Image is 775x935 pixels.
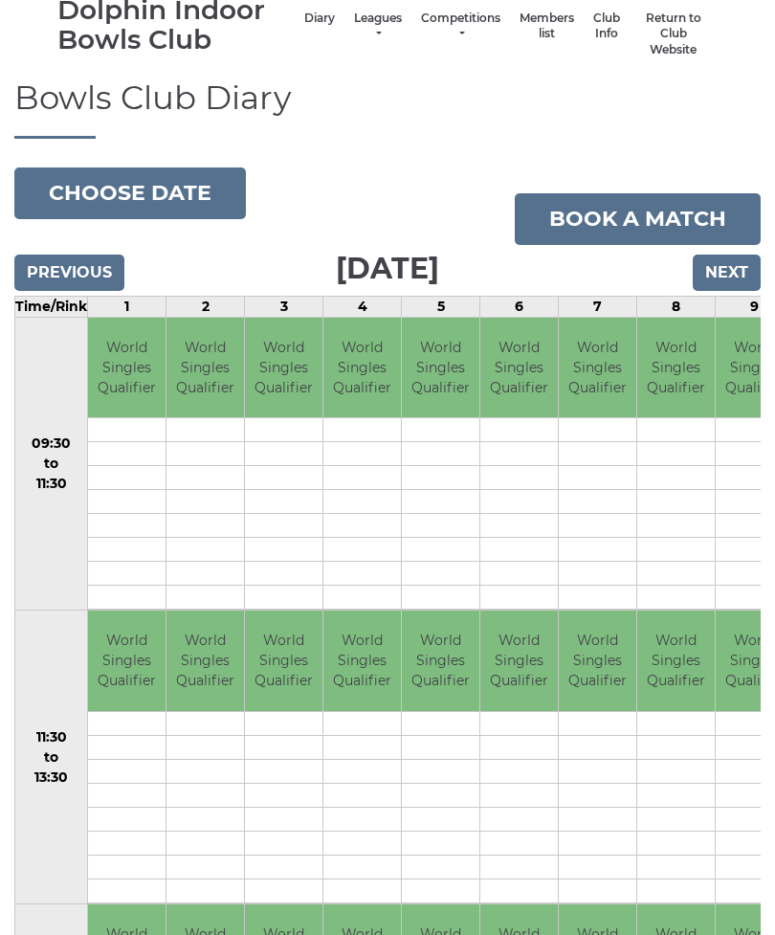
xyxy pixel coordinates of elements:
a: Diary [304,11,335,27]
button: Choose date [14,167,246,219]
td: 6 [480,296,559,317]
td: 3 [245,296,323,317]
td: 11:30 to 13:30 [15,611,88,904]
td: World Singles Qualifier [88,611,166,711]
td: World Singles Qualifier [323,611,401,711]
a: Members list [520,11,574,42]
h1: Bowls Club Diary [14,80,761,138]
td: World Singles Qualifier [559,611,636,711]
td: World Singles Qualifier [323,318,401,418]
td: World Singles Qualifier [480,318,558,418]
td: 8 [637,296,716,317]
input: Previous [14,255,124,291]
td: World Singles Qualifier [88,318,166,418]
td: 1 [88,296,166,317]
td: World Singles Qualifier [245,318,322,418]
td: World Singles Qualifier [402,611,479,711]
td: 4 [323,296,402,317]
td: World Singles Qualifier [402,318,479,418]
input: Next [693,255,761,291]
td: World Singles Qualifier [480,611,558,711]
td: Time/Rink [15,296,88,317]
td: 5 [402,296,480,317]
td: World Singles Qualifier [637,611,715,711]
a: Competitions [421,11,500,42]
td: 09:30 to 11:30 [15,317,88,611]
td: World Singles Qualifier [637,318,715,418]
a: Leagues [354,11,402,42]
a: Return to Club Website [639,11,708,58]
td: World Singles Qualifier [245,611,322,711]
a: Club Info [593,11,620,42]
td: 2 [166,296,245,317]
td: World Singles Qualifier [559,318,636,418]
td: 7 [559,296,637,317]
td: World Singles Qualifier [166,318,244,418]
td: World Singles Qualifier [166,611,244,711]
a: Book a match [515,193,761,245]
